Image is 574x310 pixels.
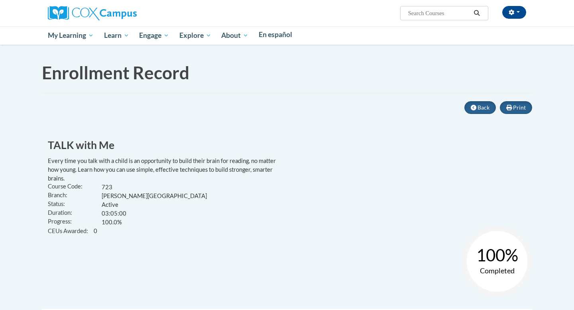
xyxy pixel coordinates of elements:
span: TALK with Me [48,139,114,151]
span: Course Code: [48,183,83,190]
div: Main menu [36,26,538,45]
text: Completed [480,266,515,275]
a: About [216,26,254,45]
i:  [474,10,481,16]
span: Print [513,104,526,111]
img: Cox Campus [48,6,137,20]
button: Print [500,101,532,114]
span: Back [478,104,489,111]
a: Cox Campus [48,9,137,16]
span: Every time you talk with a child is an opportunity to build their brain for reading, no matter ho... [48,157,276,182]
span: 0 [94,228,97,234]
span: En español [259,30,292,39]
span: [PERSON_NAME][GEOGRAPHIC_DATA] [102,192,207,199]
button: Account Settings [502,6,526,19]
span: 100.0 [102,219,117,226]
span: Explore [179,31,211,40]
span: Status: [48,200,65,207]
button: Search [471,8,483,18]
span: Learn [104,31,129,40]
span: My Learning [48,31,94,40]
span: Branch: [48,192,67,198]
a: Learn [99,26,134,45]
text: 100% [476,245,518,265]
span: Enrollment Record [42,62,189,83]
span: CEUs Awarded: [48,227,94,236]
span: Active [102,201,118,208]
a: En español [254,26,297,43]
input: Search Courses [407,8,471,18]
a: Explore [174,26,216,45]
a: My Learning [43,26,99,45]
span: Duration: [48,209,72,216]
span: About [221,31,248,40]
span: 723 [102,184,112,190]
span: % [102,218,122,227]
span: Progress: [48,218,72,225]
span: 03:05:00 [102,210,126,217]
button: Back [464,101,496,114]
span: Engage [139,31,169,40]
a: Engage [134,26,174,45]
